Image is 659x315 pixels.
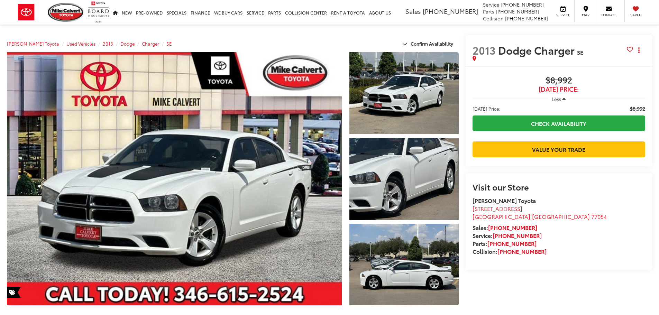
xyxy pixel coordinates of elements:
[498,43,577,57] span: Dodge Charger
[487,239,537,247] a: [PHONE_NUMBER]
[411,40,453,47] span: Confirm Availability
[48,3,84,22] img: Mike Calvert Toyota
[66,40,95,47] a: Used Vehicles
[473,247,547,255] strong: Collision:
[7,52,342,305] a: Expand Photo 0
[483,1,499,8] span: Service
[548,93,569,105] button: Less
[633,44,645,56] button: Actions
[349,138,459,220] a: Expand Photo 2
[638,47,640,53] span: dropdown dots
[348,223,459,306] img: 2013 Dodge Charger SE
[348,51,459,135] img: 2013 Dodge Charger SE
[488,223,537,231] a: [PHONE_NUMBER]
[473,204,607,220] a: [STREET_ADDRESS] [GEOGRAPHIC_DATA],[GEOGRAPHIC_DATA] 77054
[473,223,537,231] strong: Sales:
[142,40,159,47] a: Charger
[532,212,590,220] span: [GEOGRAPHIC_DATA]
[473,196,536,204] strong: [PERSON_NAME] Toyota
[166,40,172,47] a: SE
[601,12,617,17] span: Contact
[501,1,544,8] span: [PHONE_NUMBER]
[405,7,421,16] span: Sales
[497,247,547,255] a: [PHONE_NUMBER]
[348,137,459,221] img: 2013 Dodge Charger SE
[555,12,571,17] span: Service
[505,15,548,22] span: [PHONE_NUMBER]
[483,15,504,22] span: Collision
[591,212,607,220] span: 77054
[473,86,645,93] span: [DATE] Price:
[578,12,593,17] span: Map
[473,212,607,220] span: ,
[473,115,645,131] a: Check Availability
[473,105,500,112] span: [DATE] Price:
[496,8,539,15] span: [PHONE_NUMBER]
[473,239,537,247] strong: Parts:
[473,43,496,57] span: 2013
[7,40,59,47] a: [PERSON_NAME] Toyota
[103,40,113,47] a: 2013
[552,96,561,102] span: Less
[7,287,21,298] span: Special
[473,204,522,212] span: [STREET_ADDRESS]
[349,224,459,306] a: Expand Photo 3
[349,52,459,134] a: Expand Photo 1
[473,231,542,239] strong: Service:
[423,7,478,16] span: [PHONE_NUMBER]
[630,105,645,112] span: $8,992
[473,141,645,157] a: Value Your Trade
[3,51,345,307] img: 2013 Dodge Charger SE
[577,48,583,56] span: SE
[400,38,459,50] button: Confirm Availability
[628,12,643,17] span: Saved
[493,231,542,239] a: [PHONE_NUMBER]
[473,75,645,86] span: $8,992
[473,182,645,191] h2: Visit our Store
[473,212,530,220] span: [GEOGRAPHIC_DATA]
[483,8,494,15] span: Parts
[120,40,135,47] a: Dodge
